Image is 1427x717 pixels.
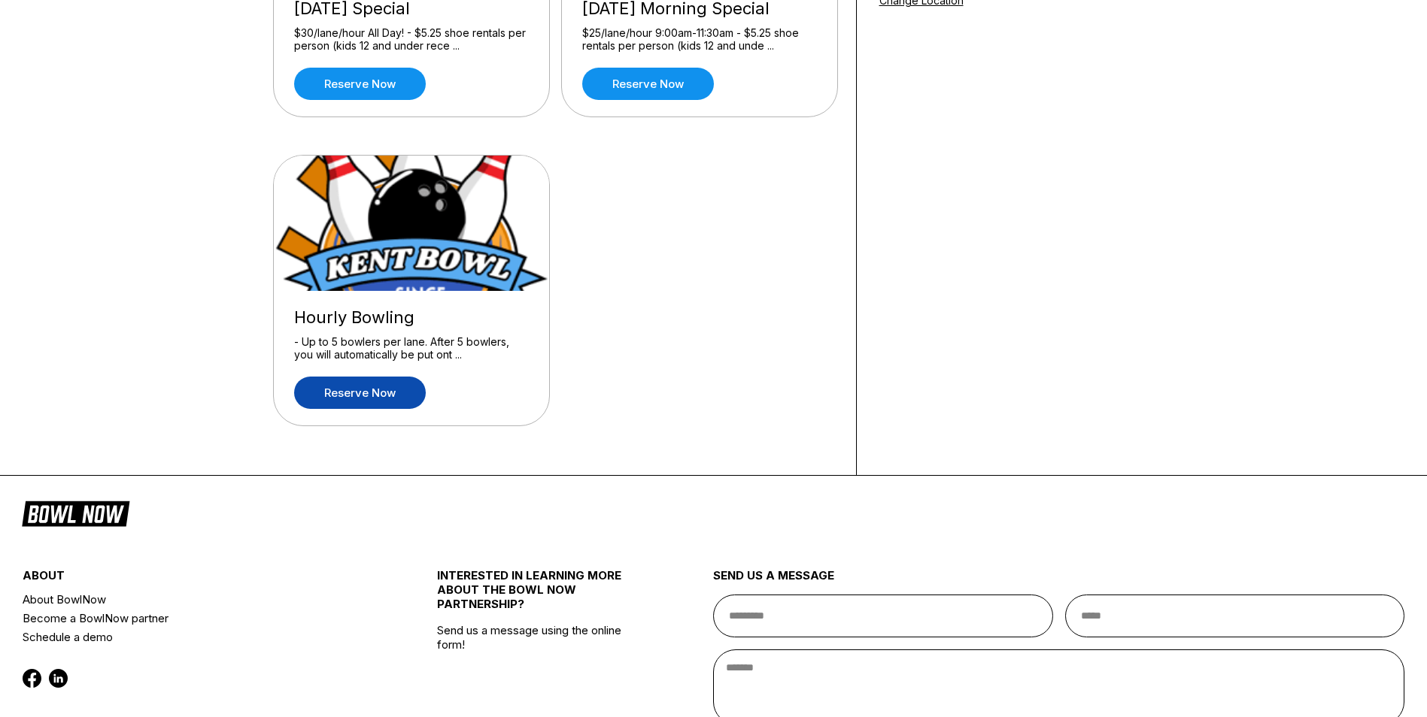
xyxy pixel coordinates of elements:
[582,26,817,53] div: $25/lane/hour 9:00am-11:30am - $5.25 shoe rentals per person (kids 12 and unde ...
[294,307,529,328] div: Hourly Bowling
[582,68,714,100] a: Reserve now
[274,156,551,291] img: Hourly Bowling
[23,590,368,609] a: About BowlNow
[23,568,368,590] div: about
[713,568,1404,594] div: send us a message
[23,628,368,646] a: Schedule a demo
[294,335,529,362] div: - Up to 5 bowlers per lane. After 5 bowlers, you will automatically be put ont ...
[23,609,368,628] a: Become a BowlNow partner
[437,568,645,623] div: INTERESTED IN LEARNING MORE ABOUT THE BOWL NOW PARTNERSHIP?
[294,26,529,53] div: $30/lane/hour All Day! - $5.25 shoe rentals per person (kids 12 and under rece ...
[294,68,426,100] a: Reserve now
[294,377,426,409] a: Reserve now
